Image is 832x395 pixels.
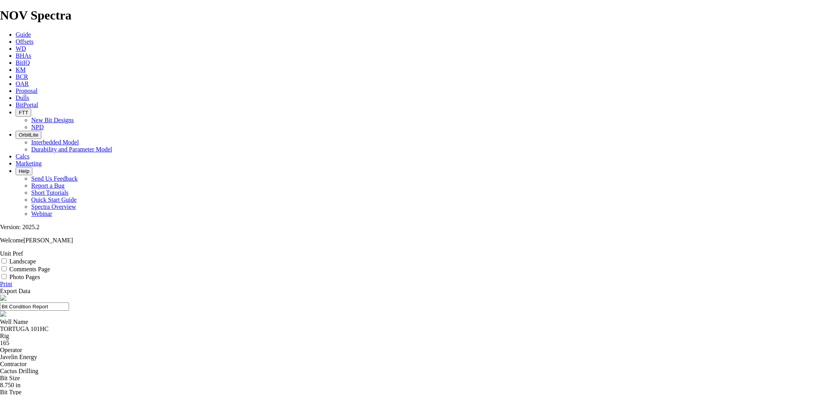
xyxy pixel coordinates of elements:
a: Guide [16,31,31,38]
a: New Bit Designs [31,117,74,123]
a: Webinar [31,210,52,217]
label: Photo Pages [9,274,40,280]
a: BitIQ [16,59,30,66]
span: [PERSON_NAME] [23,237,73,244]
a: Durability and Parameter Model [31,146,112,153]
a: OAR [16,80,29,87]
a: Report a Bug [31,182,64,189]
a: Short Tutorials [31,189,69,196]
a: Spectra Overview [31,203,76,210]
a: WD [16,45,26,52]
a: BHAs [16,52,31,59]
a: Dulls [16,94,29,101]
a: Quick Start Guide [31,196,76,203]
a: Calcs [16,153,30,160]
a: Marketing [16,160,42,167]
button: FTT [16,109,31,117]
label: Comments Page [9,266,50,272]
a: BCR [16,73,28,80]
span: OrbitLite [19,132,38,138]
button: OrbitLite [16,131,41,139]
span: Help [19,168,29,174]
a: KM [16,66,26,73]
a: BitPortal [16,101,38,108]
a: Proposal [16,87,37,94]
button: Help [16,167,32,175]
a: NPD [31,124,44,130]
a: Send Us Feedback [31,175,78,182]
a: Offsets [16,38,34,45]
a: Interbedded Model [31,139,79,146]
label: Landscape [9,258,36,265]
span: FTT [19,110,28,116]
